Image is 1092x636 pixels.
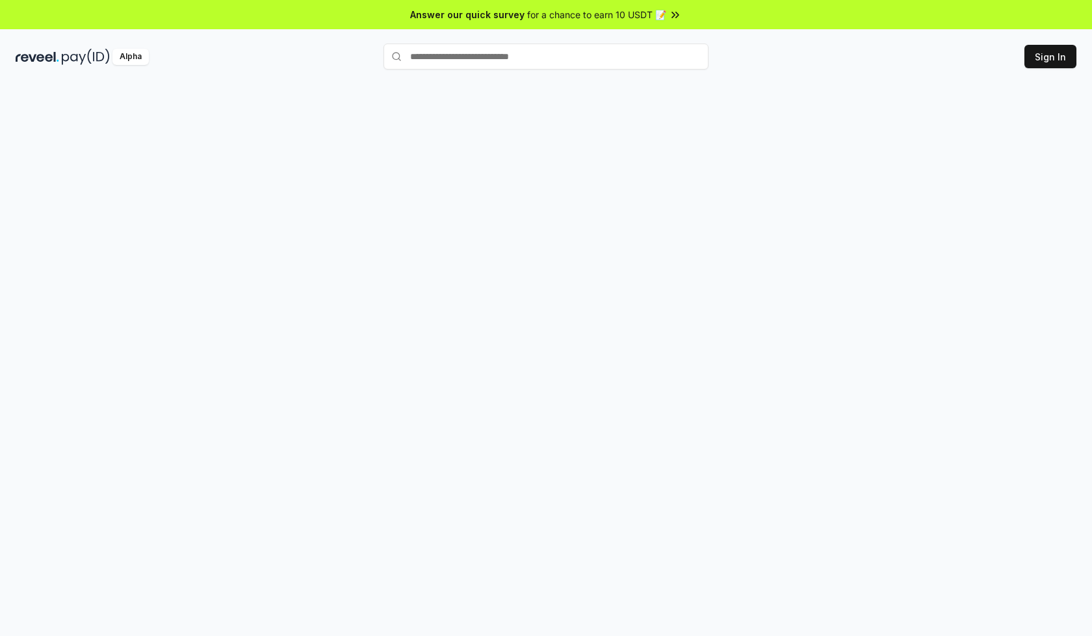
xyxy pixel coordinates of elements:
[112,49,149,65] div: Alpha
[527,8,666,21] span: for a chance to earn 10 USDT 📝
[62,49,110,65] img: pay_id
[16,49,59,65] img: reveel_dark
[1024,45,1076,68] button: Sign In
[410,8,525,21] span: Answer our quick survey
